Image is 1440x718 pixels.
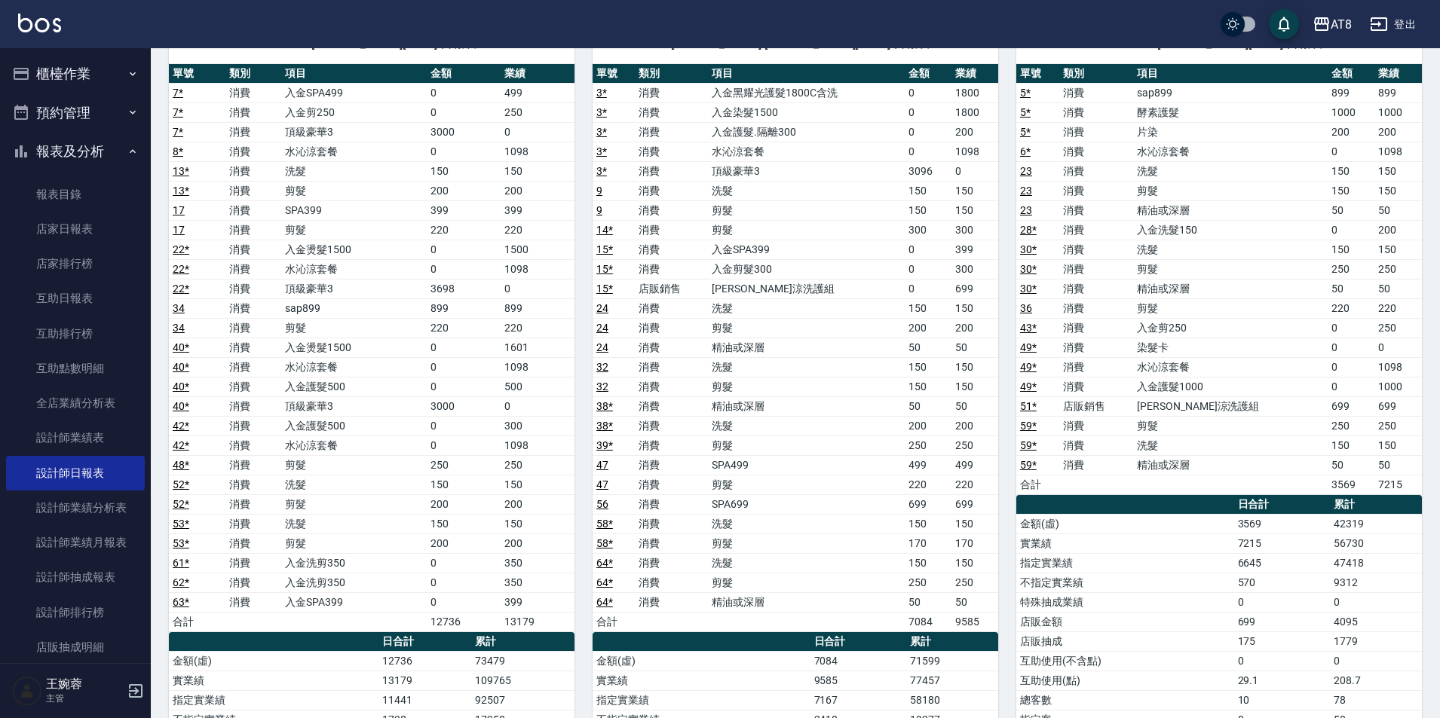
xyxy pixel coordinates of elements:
td: 消費 [635,200,708,220]
td: 消費 [1059,259,1133,279]
a: 36 [1020,302,1032,314]
td: 0 [1374,338,1422,357]
td: 消費 [225,338,282,357]
td: 150 [427,161,501,181]
td: 0 [1328,142,1375,161]
td: 染髮卡 [1133,338,1328,357]
td: 消費 [635,298,708,318]
td: 消費 [1059,279,1133,298]
td: 220 [501,318,574,338]
td: sap899 [281,298,426,318]
td: 0 [905,102,951,122]
td: 250 [501,455,574,475]
td: 0 [1328,318,1375,338]
td: 入金護髮500 [281,416,426,435]
td: [PERSON_NAME]涼洗護組 [708,279,905,298]
td: 消費 [635,377,708,396]
td: 200 [1374,220,1422,240]
a: 設計師抽成報表 [6,560,145,594]
a: 47 [596,478,608,490]
td: 剪髮 [708,318,905,338]
td: 0 [427,240,501,259]
td: 洗髮 [1133,240,1328,259]
td: 消費 [225,220,282,240]
td: 0 [427,435,501,455]
th: 單號 [593,64,635,84]
td: 0 [1328,338,1375,357]
td: 消費 [1059,318,1133,338]
th: 項目 [708,64,905,84]
td: 水沁涼套餐 [708,142,905,161]
td: 220 [427,318,501,338]
td: 220 [427,220,501,240]
a: 9 [596,185,602,197]
td: 150 [905,377,951,396]
td: 50 [1328,200,1375,220]
td: SPA499 [708,455,905,475]
a: 32 [596,380,608,393]
td: 1098 [1374,142,1422,161]
img: Person [12,676,42,706]
td: 消費 [635,396,708,416]
td: 200 [427,181,501,200]
td: 1098 [501,259,574,279]
td: 洗髮 [708,416,905,435]
td: 1098 [1374,357,1422,377]
td: 入金剪250 [281,102,426,122]
td: 頂級豪華3 [281,396,426,416]
td: 1098 [501,142,574,161]
td: 剪髮 [1133,181,1328,200]
td: 消費 [635,259,708,279]
td: 消費 [225,455,282,475]
td: 消費 [225,259,282,279]
td: 200 [1374,122,1422,142]
th: 業績 [951,64,998,84]
td: 消費 [225,142,282,161]
td: 250 [1374,259,1422,279]
td: 150 [1374,181,1422,200]
a: 17 [173,224,185,236]
td: 消費 [225,298,282,318]
a: 47 [596,459,608,471]
td: 150 [951,377,998,396]
td: 0 [1328,357,1375,377]
td: 300 [501,416,574,435]
td: 入金洗髮150 [1133,220,1328,240]
td: 699 [1374,396,1422,416]
th: 業績 [501,64,574,84]
td: 消費 [1059,200,1133,220]
td: 1500 [501,240,574,259]
td: 0 [427,259,501,279]
th: 類別 [225,64,282,84]
td: 200 [1328,122,1375,142]
td: 店販銷售 [635,279,708,298]
td: 50 [905,396,951,416]
td: 3096 [905,161,951,181]
td: 消費 [1059,142,1133,161]
th: 業績 [1374,64,1422,84]
td: 0 [427,338,501,357]
a: 全店業績分析表 [6,386,145,420]
td: 0 [905,259,951,279]
td: 0 [905,142,951,161]
td: 洗髮 [708,298,905,318]
td: 150 [951,181,998,200]
td: 消費 [225,318,282,338]
td: 50 [1328,455,1375,475]
td: 250 [427,455,501,475]
td: 150 [1328,240,1375,259]
td: 消費 [635,435,708,455]
a: 設計師排行榜 [6,595,145,630]
td: 220 [1328,298,1375,318]
td: 剪髮 [708,220,905,240]
a: 店販抽成明細 [6,630,145,665]
td: 150 [905,357,951,377]
td: 0 [951,161,998,181]
td: 剪髮 [1133,416,1328,435]
td: 150 [905,200,951,220]
td: 片染 [1133,122,1328,142]
td: 0 [1328,377,1375,396]
td: 0 [427,102,501,122]
a: 互助點數明細 [6,351,145,386]
td: 0 [427,357,501,377]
